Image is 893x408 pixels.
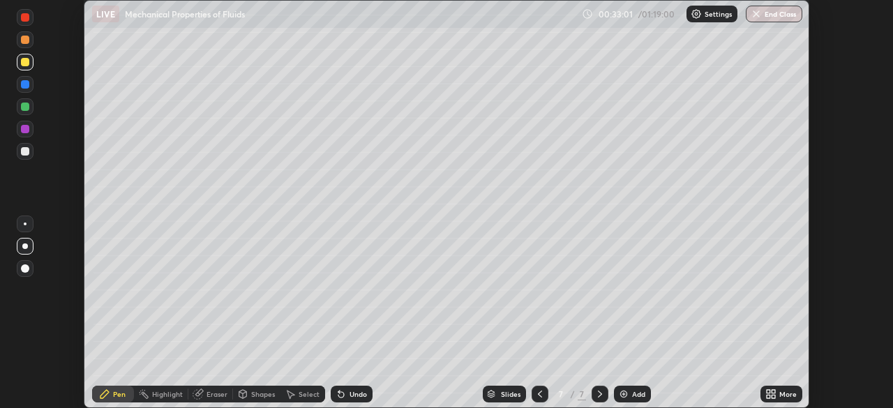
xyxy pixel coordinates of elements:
[554,390,568,398] div: 7
[152,391,183,398] div: Highlight
[96,8,115,20] p: LIVE
[779,391,797,398] div: More
[299,391,320,398] div: Select
[578,388,586,400] div: 7
[113,391,126,398] div: Pen
[125,8,245,20] p: Mechanical Properties of Fluids
[751,8,762,20] img: end-class-cross
[618,388,629,400] img: add-slide-button
[571,390,575,398] div: /
[691,8,702,20] img: class-settings-icons
[207,391,227,398] div: Eraser
[705,10,732,17] p: Settings
[350,391,367,398] div: Undo
[746,6,802,22] button: End Class
[251,391,275,398] div: Shapes
[632,391,645,398] div: Add
[501,391,520,398] div: Slides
